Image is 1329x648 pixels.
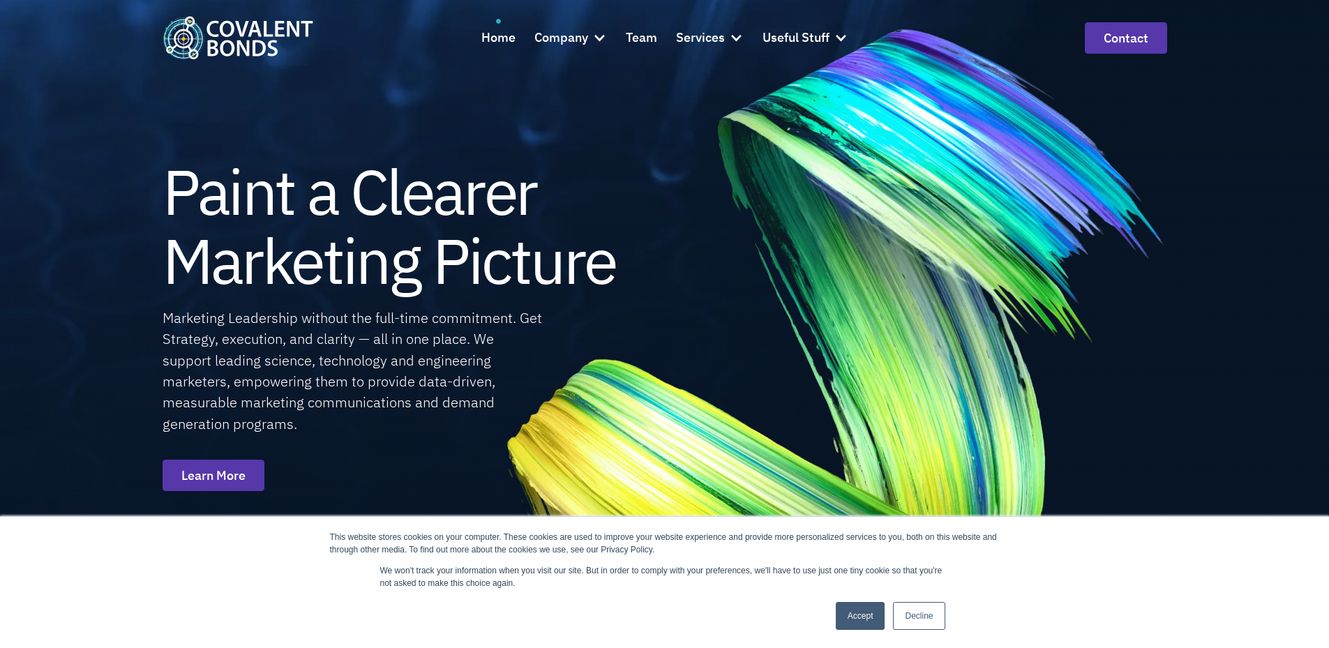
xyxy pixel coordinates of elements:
div: This website stores cookies on your computer. These cookies are used to improve your website expe... [330,531,1000,556]
div: Team [626,28,657,48]
p: We won't track your information when you visit our site. But in order to comply with your prefere... [380,564,949,589]
div: Home [481,28,516,48]
a: Home [481,19,516,56]
a: Learn More [163,460,264,491]
a: home [163,16,313,59]
img: Covalent Bonds White / Teal Logo [163,16,313,59]
div: Marketing Leadership without the full-time commitment. Get Strategy, execution, and clarity — all... [163,308,544,435]
h1: Paint a Clearer Marketing Picture [163,157,616,295]
a: Decline [893,602,945,630]
a: Accept [836,602,885,630]
div: Company [534,28,588,48]
div: Useful Stuff [763,19,848,56]
div: Useful Stuff [763,28,829,48]
div: Services [676,19,744,56]
a: Team [626,19,657,56]
div: Company [534,19,607,56]
a: contact [1085,22,1167,54]
div: Services [676,28,725,48]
